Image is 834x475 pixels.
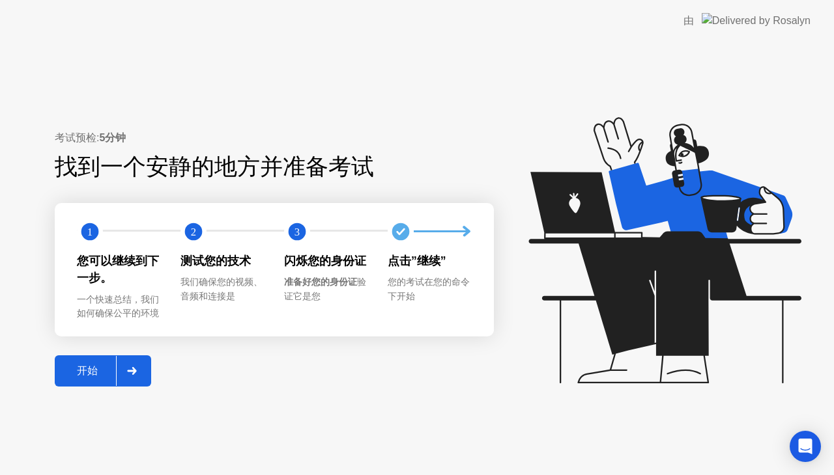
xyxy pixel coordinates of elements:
b: 准备好您的身份证 [284,277,357,287]
div: 一个快速总结，我们如何确保公平的环境 [77,293,160,321]
div: 闪烁您的身份证 [284,252,367,269]
div: 考试预检: [55,130,494,146]
div: 点击”继续” [388,252,470,269]
img: Delivered by Rosalyn [702,13,811,28]
div: 我们确保您的视频、音频和连接是 [180,275,263,303]
button: 开始 [55,355,151,387]
text: 3 [295,226,300,238]
div: 开始 [59,364,116,378]
div: 测试您的技术 [180,252,263,269]
div: Open Intercom Messenger [790,431,821,462]
b: 5分钟 [99,132,126,143]
text: 2 [191,226,196,238]
div: 验证它是您 [284,275,367,303]
text: 1 [87,226,93,238]
div: 您可以继续到下一步。 [77,252,160,287]
div: 您的考试在您的命令下开始 [388,275,470,303]
div: 找到一个安静的地方并准备考试 [55,150,494,184]
div: 由 [683,13,694,29]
